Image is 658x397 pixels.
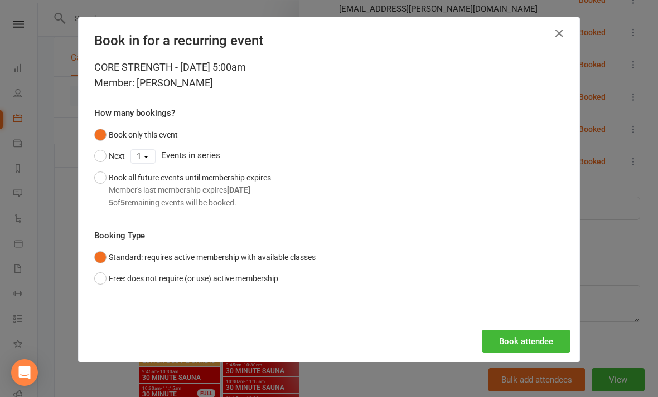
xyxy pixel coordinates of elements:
label: How many bookings? [94,106,175,120]
div: Book all future events until membership expires [109,171,271,209]
div: Events in series [94,145,564,166]
label: Booking Type [94,229,145,242]
div: of remaining events will be booked. [109,197,271,209]
button: Standard: requires active membership with available classes [94,247,316,268]
div: Open Intercom Messenger [11,359,38,386]
h4: Book in for a recurring event [94,33,564,48]
button: Book attendee [482,330,570,353]
div: CORE STRENGTH - [DATE] 5:00am Member: [PERSON_NAME] [94,60,564,91]
button: Book all future events until membership expiresMember's last membership expires[DATE]5of5remainin... [94,167,271,213]
strong: [DATE] [227,185,250,194]
div: Member's last membership expires [109,184,271,196]
button: Free: does not require (or use) active membership [94,268,278,289]
button: Book only this event [94,124,178,145]
strong: 5 [120,198,125,207]
button: Next [94,145,125,166]
button: Close [550,24,568,42]
strong: 5 [109,198,113,207]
